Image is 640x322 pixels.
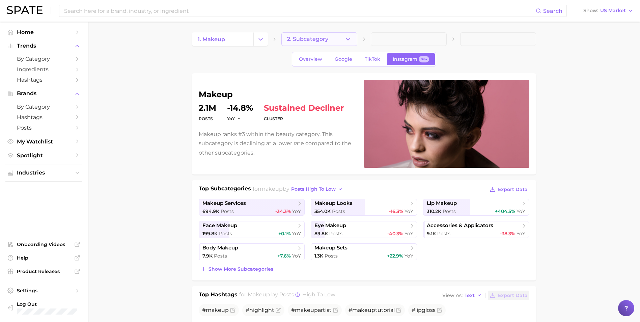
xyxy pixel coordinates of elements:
[359,53,386,65] a: TikTok
[583,9,598,12] span: Show
[5,136,82,147] a: My Watchlist
[349,307,395,313] span: # tutorial
[17,301,77,307] span: Log Out
[314,208,331,214] span: 354.0k
[393,56,417,62] span: Instagram
[17,114,71,120] span: Hashtags
[314,231,328,237] span: 89.8k
[396,307,401,313] button: Flag as miscategorized or irrelevant
[206,307,229,313] span: makeup
[17,241,71,247] span: Onboarding Videos
[287,36,328,42] span: 2. Subcategory
[214,253,227,259] span: Posts
[275,208,291,214] span: -34.3%
[329,53,358,65] a: Google
[437,231,450,237] span: Posts
[498,293,528,298] span: Export Data
[239,291,335,300] h2: for by Posts
[325,253,338,259] span: Posts
[202,222,237,229] span: face makeup
[500,231,515,237] span: -38.3%
[17,255,71,261] span: Help
[199,291,238,300] h1: Top Hashtags
[427,200,457,207] span: lip makeup
[498,187,528,192] span: Export Data
[202,253,213,259] span: 7.9k
[517,231,525,237] span: YoY
[192,32,253,46] a: 1. makeup
[5,168,82,178] button: Industries
[5,286,82,296] a: Settings
[202,231,218,237] span: 199.8k
[291,186,336,192] span: posts high to low
[202,200,246,207] span: makeup services
[423,199,529,216] a: lip makeup310.2k Posts+404.5% YoY
[488,185,529,194] button: Export Data
[543,8,562,14] span: Search
[295,307,318,313] span: makeup
[199,199,305,216] a: makeup services694.9k Posts-34.3% YoY
[227,116,242,122] button: YoY
[17,138,71,145] span: My Watchlist
[5,41,82,51] button: Trends
[264,115,344,123] dt: cluster
[208,266,273,272] span: Show more subcategories
[289,185,345,194] button: posts high to low
[311,221,417,238] a: eye makeup89.8k Posts-40.3% YoY
[405,208,413,214] span: YoY
[202,208,219,214] span: 694.9k
[277,253,291,259] span: +7.6%
[292,231,301,237] span: YoY
[302,291,335,298] span: high to low
[17,152,71,159] span: Spotlight
[311,243,417,260] a: makeup sets1.3k Posts+22.9% YoY
[199,104,216,112] dd: 2.1m
[227,116,235,122] span: YoY
[441,291,484,300] button: View AsText
[405,231,413,237] span: YoY
[17,77,71,83] span: Hashtags
[17,66,71,73] span: Ingredients
[5,27,82,37] a: Home
[329,231,342,237] span: Posts
[412,307,436,313] span: #lipgloss
[291,307,332,313] span: # artist
[365,56,380,62] span: TikTok
[5,54,82,64] a: by Category
[246,307,274,313] span: #highlight
[248,291,270,298] span: makeup
[465,294,475,297] span: Text
[5,112,82,123] a: Hashtags
[292,253,301,259] span: YoY
[389,208,403,214] span: -16.3%
[198,36,225,43] span: 1. makeup
[17,125,71,131] span: Posts
[199,185,251,195] h1: Top Subcategories
[314,245,347,251] span: makeup sets
[423,221,529,238] a: accessories & applicators9.1k Posts-38.3% YoY
[260,186,283,192] span: makeup
[442,294,463,297] span: View As
[5,150,82,161] a: Spotlight
[437,307,442,313] button: Flag as miscategorized or irrelevant
[199,115,216,123] dt: Posts
[17,104,71,110] span: by Category
[17,170,71,176] span: Industries
[227,104,253,112] dd: -14.8%
[332,208,345,214] span: Posts
[488,291,529,300] button: Export Data
[199,90,356,99] h1: makeup
[582,6,635,15] button: ShowUS Market
[276,307,281,313] button: Flag as miscategorized or irrelevant
[5,239,82,249] a: Onboarding Videos
[495,208,515,214] span: +404.5%
[427,222,493,229] span: accessories & applicators
[5,88,82,99] button: Brands
[199,221,305,238] a: face makeup199.8k Posts+0.1% YoY
[17,29,71,35] span: Home
[5,266,82,276] a: Product Releases
[299,56,322,62] span: Overview
[253,186,345,192] span: for by
[421,56,427,62] span: Beta
[63,5,536,17] input: Search here for a brand, industry, or ingredient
